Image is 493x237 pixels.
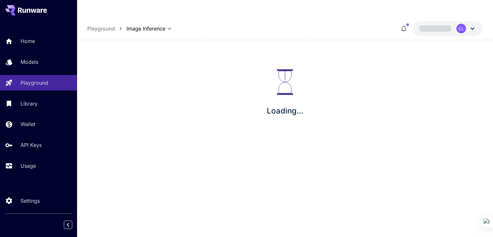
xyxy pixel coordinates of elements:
button: Collapse sidebar [64,221,72,229]
p: Usage [21,162,36,170]
p: Library [21,100,38,107]
span: Image Inference [126,25,165,32]
p: Home [21,37,35,45]
p: Models [21,58,38,66]
p: Loading... [267,105,303,117]
button: CL [413,21,483,36]
div: CL [456,24,466,33]
div: Collapse sidebar [69,219,77,231]
a: Playground [87,25,115,32]
p: Playground [21,79,48,87]
p: Settings [21,197,40,205]
p: API Keys [21,141,42,149]
nav: breadcrumb [87,25,126,32]
p: Wallet [21,120,35,128]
